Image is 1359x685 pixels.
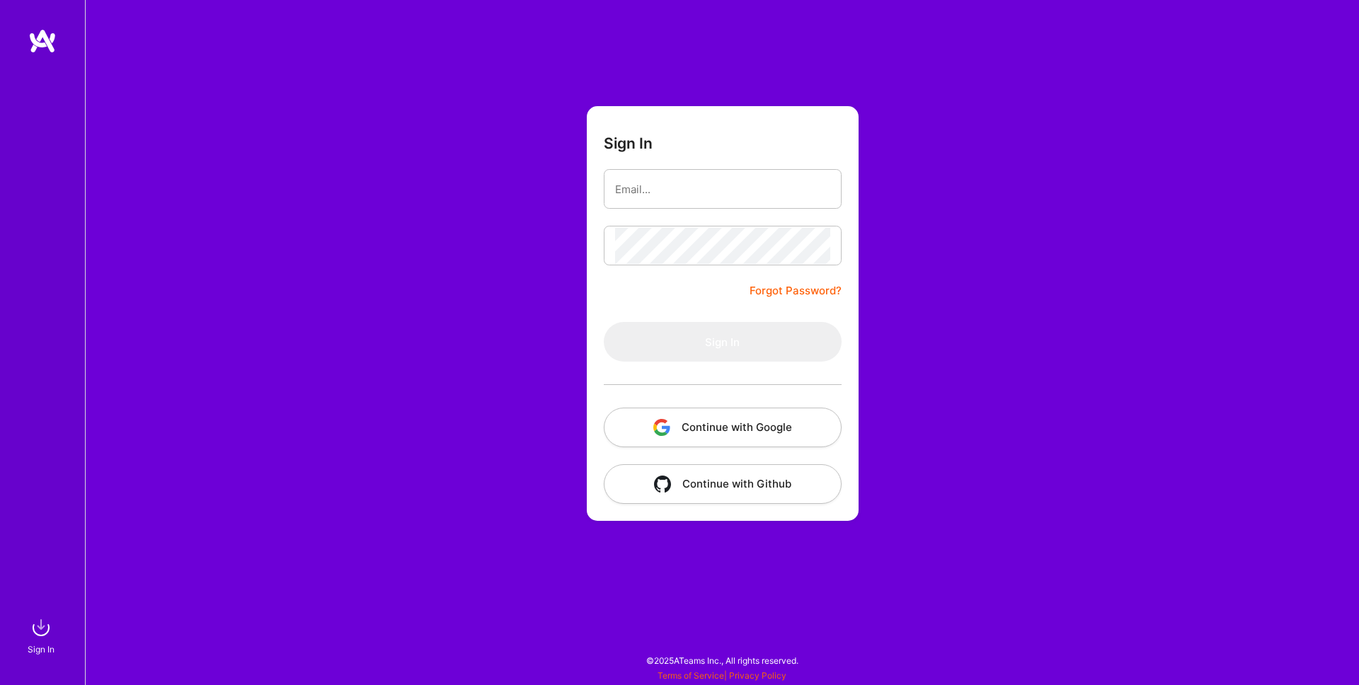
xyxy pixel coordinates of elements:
[654,476,671,493] img: icon
[604,464,842,504] button: Continue with Github
[28,28,57,54] img: logo
[85,643,1359,678] div: © 2025 ATeams Inc., All rights reserved.
[30,614,55,657] a: sign inSign In
[604,134,653,152] h3: Sign In
[28,642,55,657] div: Sign In
[604,322,842,362] button: Sign In
[615,171,830,207] input: Email...
[604,408,842,447] button: Continue with Google
[27,614,55,642] img: sign in
[729,670,786,681] a: Privacy Policy
[658,670,724,681] a: Terms of Service
[658,670,786,681] span: |
[750,282,842,299] a: Forgot Password?
[653,419,670,436] img: icon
